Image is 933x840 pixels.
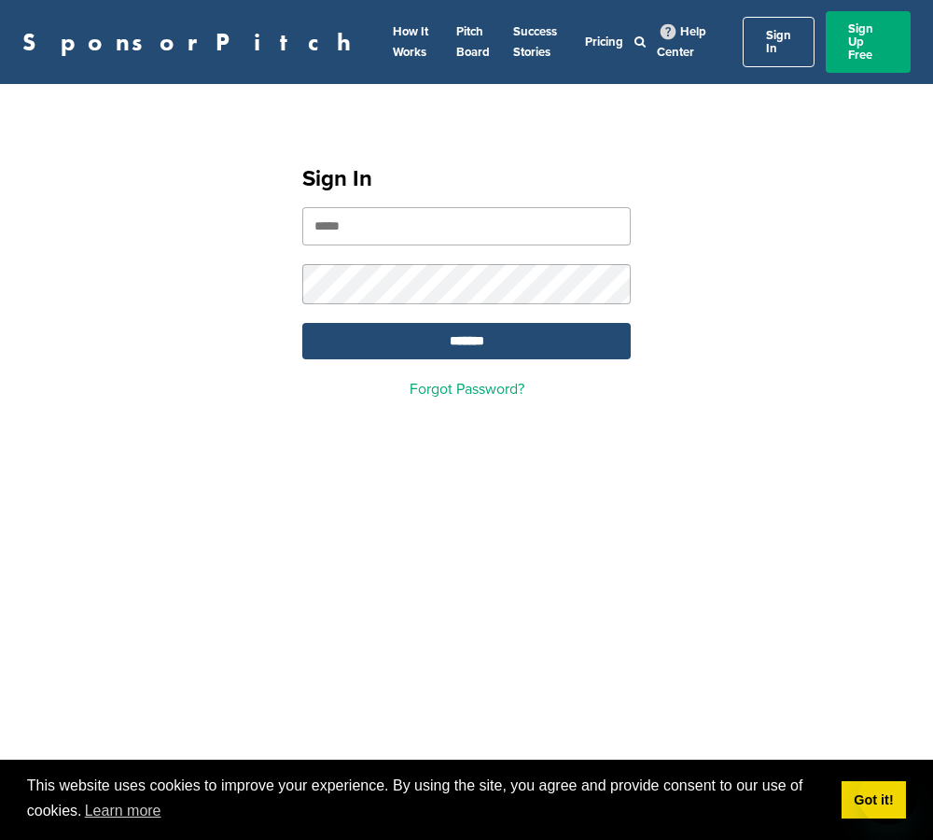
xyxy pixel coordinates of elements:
[513,24,557,60] a: Success Stories
[456,24,490,60] a: Pitch Board
[858,765,918,825] iframe: Button to launch messaging window
[22,30,363,54] a: SponsorPitch
[82,797,164,825] a: learn more about cookies
[393,24,428,60] a: How It Works
[27,775,827,825] span: This website uses cookies to improve your experience. By using the site, you agree and provide co...
[585,35,623,49] a: Pricing
[657,21,706,63] a: Help Center
[743,17,815,67] a: Sign In
[410,380,524,399] a: Forgot Password?
[842,781,906,819] a: dismiss cookie message
[302,162,631,196] h1: Sign In
[826,11,911,73] a: Sign Up Free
